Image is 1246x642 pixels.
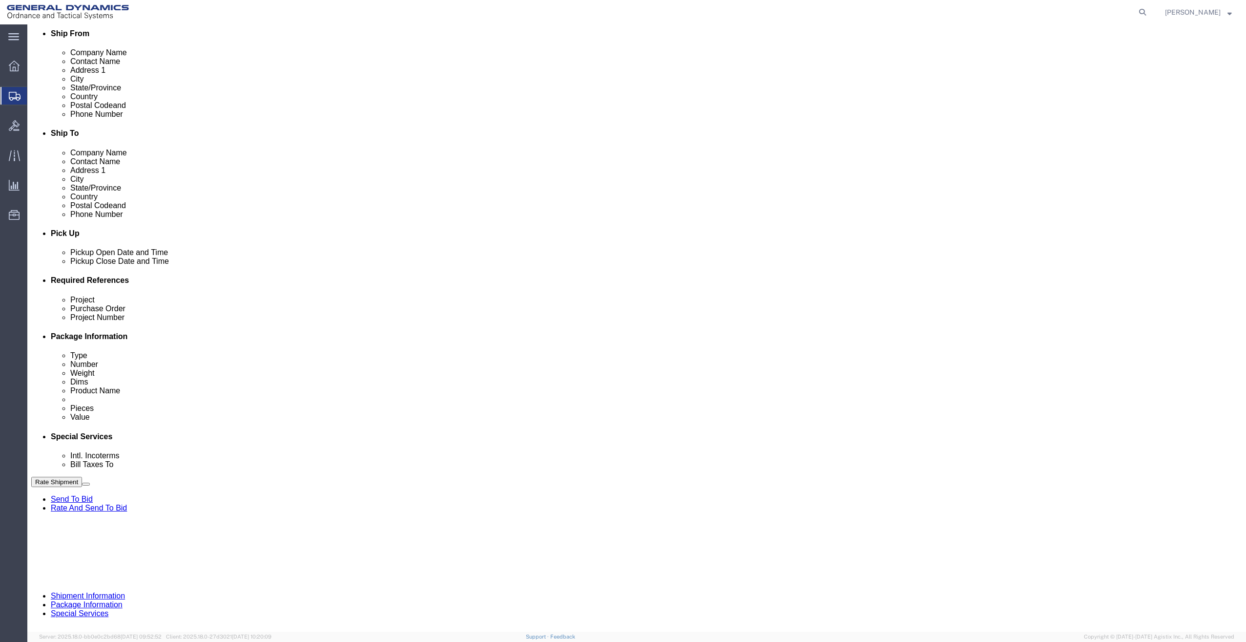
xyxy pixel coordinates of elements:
[232,634,271,640] span: [DATE] 10:20:09
[526,634,550,640] a: Support
[1084,633,1234,641] span: Copyright © [DATE]-[DATE] Agistix Inc., All Rights Reserved
[121,634,162,640] span: [DATE] 09:52:52
[7,5,129,20] img: logo
[166,634,271,640] span: Client: 2025.18.0-27d3021
[27,24,1246,632] iframe: FS Legacy Container
[1164,6,1232,18] button: [PERSON_NAME]
[1165,7,1221,18] span: Evan Brigham
[550,634,575,640] a: Feedback
[39,634,162,640] span: Server: 2025.18.0-bb0e0c2bd68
